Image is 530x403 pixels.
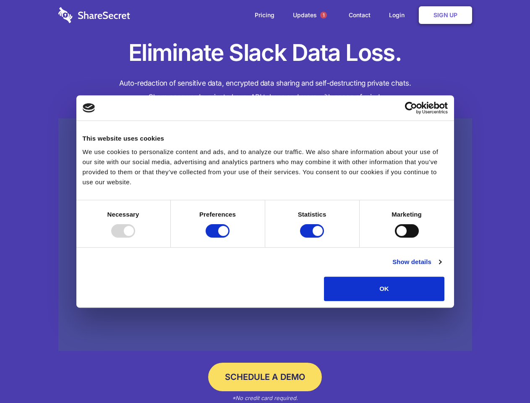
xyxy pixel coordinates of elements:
span: 1 [320,12,327,18]
em: *No credit card required. [232,395,298,401]
strong: Statistics [298,211,326,218]
img: logo-wordmark-white-trans-d4663122ce5f474addd5e946df7df03e33cb6a1c49d2221995e7729f52c070b2.svg [58,7,130,23]
a: Show details [392,257,441,267]
a: Contact [340,2,379,28]
img: logo [83,103,95,113]
strong: Marketing [392,211,422,218]
a: Schedule a Demo [208,363,322,391]
strong: Preferences [199,211,236,218]
div: This website uses cookies [83,133,448,144]
a: Login [381,2,417,28]
div: We use cookies to personalize content and ads, and to analyze our traffic. We also share informat... [83,147,448,187]
a: Usercentrics Cookiebot - opens in a new window [374,102,448,114]
h4: Auto-redaction of sensitive data, encrypted data sharing and self-destructing private chats. Shar... [58,76,472,104]
strong: Necessary [107,211,139,218]
a: Wistia video thumbnail [58,118,472,351]
button: OK [324,277,444,301]
a: Sign Up [419,6,472,24]
h1: Eliminate Slack Data Loss. [58,38,472,68]
a: Pricing [246,2,283,28]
